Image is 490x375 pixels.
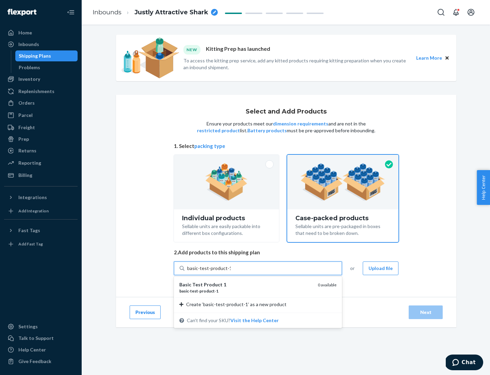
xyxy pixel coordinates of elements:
div: Next [414,309,437,316]
div: Talk to Support [18,335,54,342]
div: Reporting [18,160,41,166]
div: Replenishments [18,88,54,95]
button: Next [409,305,443,319]
em: Product [204,282,223,287]
div: Parcel [18,112,33,119]
div: Integrations [18,194,47,201]
button: Fast Tags [4,225,78,236]
a: Inventory [4,74,78,85]
ol: breadcrumbs [87,2,223,22]
a: Reporting [4,157,78,168]
a: Prep [4,134,78,145]
button: Open account menu [464,5,478,19]
div: Give Feedback [18,358,51,365]
button: Battery products [247,127,287,134]
button: Help Center [477,170,490,205]
span: Justly Attractive Shark [134,8,208,17]
div: Shipping Plans [19,52,51,59]
a: Settings [4,321,78,332]
img: case-pack.59cecea509d18c883b923b81aeac6d0b.png [300,163,385,201]
span: Create ‘basic-test-product-1’ as a new product [186,301,287,308]
p: Kitting Prep has launched [206,45,270,54]
a: Parcel [4,110,78,121]
button: Previous [130,305,161,319]
button: Learn More [416,54,442,62]
div: Sellable units are easily packable into different box configurations. [182,222,271,237]
img: Flexport logo [7,9,36,16]
button: Close Navigation [64,5,78,19]
button: packing type [194,142,225,150]
div: Inventory [18,76,40,82]
a: Inbounds [4,39,78,50]
button: restricted product [197,127,240,134]
div: Add Integration [18,208,49,214]
div: Fast Tags [18,227,40,234]
div: Case-packed products [295,215,390,222]
a: Home [4,27,78,38]
div: Orders [18,100,35,106]
a: Inbounds [93,9,121,16]
button: Upload file [363,261,398,275]
em: Test [192,282,203,287]
button: Close [443,54,451,62]
em: 1 [224,282,226,287]
iframe: Opens a widget where you can chat to one of our agents [446,355,483,372]
div: Home [18,29,32,36]
a: Freight [4,122,78,133]
div: Add Fast Tag [18,241,43,247]
div: Problems [19,64,40,71]
div: Sellable units are pre-packaged in boxes that need to be broken down. [295,222,390,237]
div: Inbounds [18,41,39,48]
span: 2. Add products to this shipping plan [174,249,398,256]
div: Billing [18,172,32,179]
span: or [350,265,355,272]
em: test [190,288,198,294]
a: Billing [4,170,78,181]
a: Orders [4,97,78,108]
div: NEW [183,45,200,54]
em: Basic [179,282,191,287]
div: Settings [18,323,38,330]
button: Open notifications [449,5,463,19]
em: basic [179,288,189,294]
button: Integrations [4,192,78,203]
div: - - - [179,288,312,294]
span: Can't find your SKU? [187,317,279,324]
button: Basic Test Product 1basic-test-product-10 availableCreate ‘basic-test-product-1’ as a new product... [230,317,279,324]
a: Problems [15,62,78,73]
span: 0 available [318,282,337,287]
button: Talk to Support [4,333,78,344]
a: Shipping Plans [15,50,78,61]
em: product [199,288,215,294]
button: Give Feedback [4,356,78,367]
div: Returns [18,147,36,154]
div: Individual products [182,215,271,222]
a: Add Integration [4,206,78,216]
p: To access the kitting prep service, add any kitted products requiring kitting preparation when yo... [183,57,410,71]
p: Ensure your products meet our and are not in the list. must be pre-approved before inbounding. [196,120,376,134]
button: Open Search Box [434,5,448,19]
div: Help Center [18,346,46,353]
div: Prep [18,136,29,142]
h1: Select and Add Products [246,108,327,115]
div: Freight [18,124,35,131]
a: Replenishments [4,86,78,97]
em: 1 [216,288,218,294]
span: 1. Select [174,142,398,150]
a: Add Fast Tag [4,239,78,250]
img: individual-pack.facf35554cb0f1810c75b2bd6df2d64e.png [205,163,248,201]
a: Returns [4,145,78,156]
input: Basic Test Product 1basic-test-product-10 availableCreate ‘basic-test-product-1’ as a new product... [187,265,231,272]
button: dimension requirements [273,120,328,127]
a: Help Center [4,344,78,355]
